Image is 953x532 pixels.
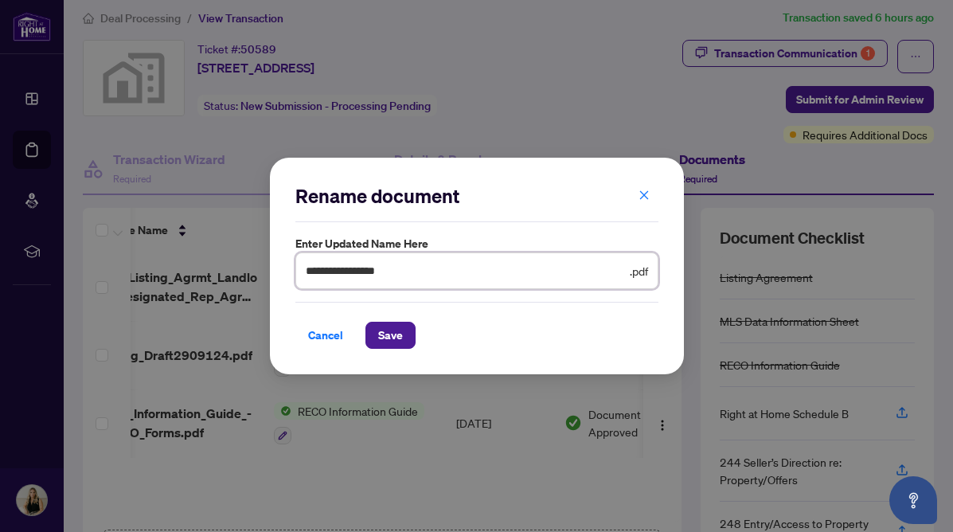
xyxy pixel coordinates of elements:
[365,322,416,349] button: Save
[639,190,650,201] span: close
[630,262,648,280] span: .pdf
[889,476,937,524] button: Open asap
[295,322,356,349] button: Cancel
[378,323,403,348] span: Save
[308,323,343,348] span: Cancel
[295,235,658,252] label: Enter updated name here
[295,183,658,209] h2: Rename document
